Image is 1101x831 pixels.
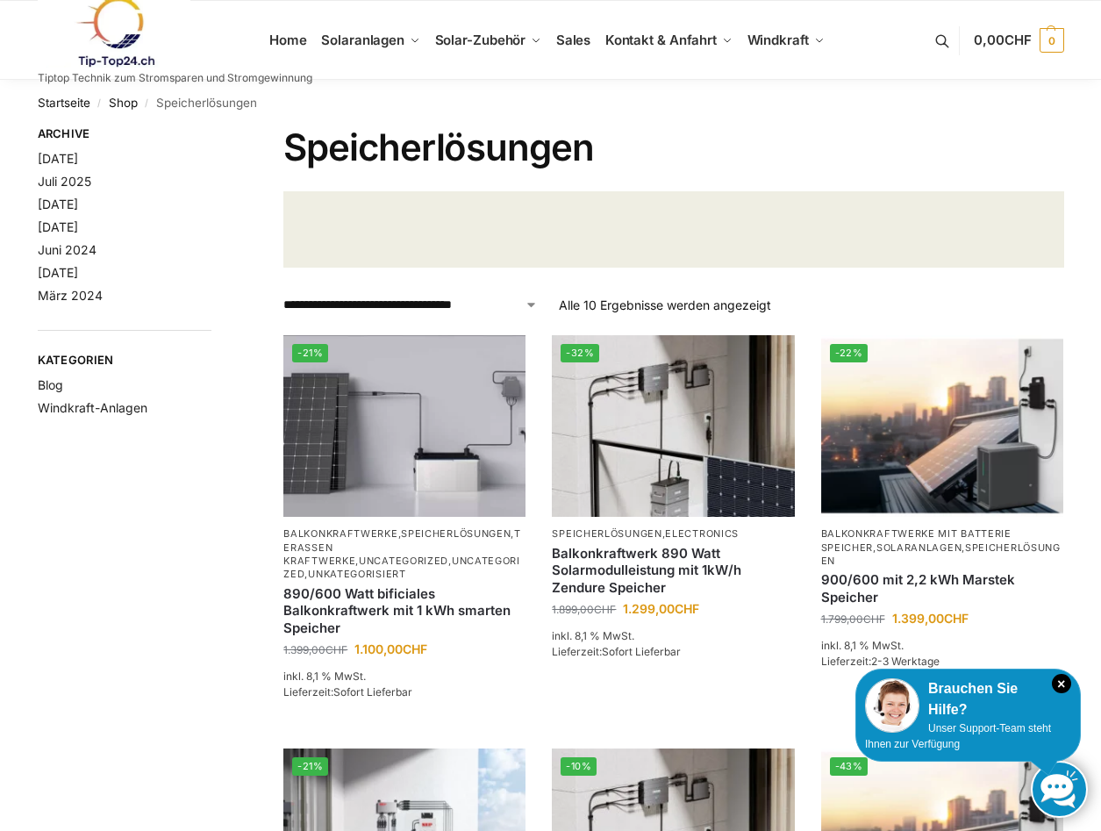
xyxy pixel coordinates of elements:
[38,288,103,303] a: März 2024
[283,527,521,567] a: Terassen Kraftwerke
[821,527,1063,568] p: , ,
[1040,28,1064,53] span: 0
[38,80,1064,125] nav: Breadcrumb
[427,1,548,80] a: Solar-Zubehör
[552,545,794,597] a: Balkonkraftwerk 890 Watt Solarmodulleistung mit 1kW/h Zendure Speicher
[821,571,1063,605] a: 900/600 mit 2,2 kWh Marstek Speicher
[283,296,538,314] select: Shop-Reihenfolge
[863,613,885,626] span: CHF
[283,335,525,517] img: ASE 1000 Batteriespeicher
[109,96,138,110] a: Shop
[552,335,794,517] a: -32%Balkonkraftwerk 890 Watt Solarmodulleistung mit 1kW/h Zendure Speicher
[283,527,525,582] p: , , , , ,
[38,174,91,189] a: Juli 2025
[38,400,147,415] a: Windkraft-Anlagen
[552,527,661,540] a: Speicherlösungen
[597,1,740,80] a: Kontakt & Anfahrt
[821,638,1063,654] p: inkl. 8,1 % MwSt.
[552,603,616,616] bdi: 1.899,00
[283,685,412,698] span: Lieferzeit:
[876,541,962,554] a: Solaranlagen
[865,722,1051,750] span: Unser Support-Team steht Ihnen zur Verfügung
[1052,674,1071,693] i: Schließen
[623,601,699,616] bdi: 1.299,00
[401,527,511,540] a: Speicherlösungen
[283,643,347,656] bdi: 1.399,00
[865,678,919,733] img: Customer service
[283,527,397,540] a: Balkonkraftwerke
[865,678,1071,720] div: Brauchen Sie Hilfe?
[552,335,794,517] img: Balkonkraftwerk 890 Watt Solarmodulleistung mit 1kW/h Zendure Speicher
[354,641,427,656] bdi: 1.100,00
[283,335,525,517] a: -21%ASE 1000 Batteriespeicher
[747,32,809,48] span: Windkraft
[821,541,1061,567] a: Speicherlösungen
[283,585,525,637] a: 890/600 Watt bificiales Balkonkraftwerk mit 1 kWh smarten Speicher
[821,335,1063,517] img: Balkonkraftwerk mit Marstek Speicher
[138,97,156,111] span: /
[283,125,1063,169] h1: Speicherlösungen
[892,611,969,626] bdi: 1.399,00
[594,603,616,616] span: CHF
[38,151,78,166] a: [DATE]
[38,96,90,110] a: Startseite
[321,32,404,48] span: Solaranlagen
[602,645,681,658] span: Sofort Lieferbar
[605,32,717,48] span: Kontakt & Anfahrt
[871,655,940,668] span: 2-3 Werktage
[552,527,794,541] p: ,
[333,685,412,698] span: Sofort Lieferbar
[435,32,526,48] span: Solar-Zubehör
[740,1,832,80] a: Windkraft
[90,97,109,111] span: /
[38,242,97,257] a: Juni 2024
[974,14,1063,67] a: 0,00CHF 0
[974,32,1031,48] span: 0,00
[38,265,78,280] a: [DATE]
[1004,32,1032,48] span: CHF
[944,611,969,626] span: CHF
[675,601,699,616] span: CHF
[211,126,222,146] button: Close filters
[403,641,427,656] span: CHF
[552,645,681,658] span: Lieferzeit:
[314,1,427,80] a: Solaranlagen
[548,1,597,80] a: Sales
[283,669,525,684] p: inkl. 8,1 % MwSt.
[359,555,448,567] a: Uncategorized
[38,377,63,392] a: Blog
[325,643,347,656] span: CHF
[821,613,885,626] bdi: 1.799,00
[38,352,212,369] span: Kategorien
[38,219,78,234] a: [DATE]
[665,527,739,540] a: Electronics
[38,197,78,211] a: [DATE]
[552,628,794,644] p: inkl. 8,1 % MwSt.
[308,568,406,580] a: Unkategorisiert
[559,296,771,314] p: Alle 10 Ergebnisse werden angezeigt
[821,527,1012,553] a: Balkonkraftwerke mit Batterie Speicher
[38,125,212,143] span: Archive
[38,73,312,83] p: Tiptop Technik zum Stromsparen und Stromgewinnung
[821,335,1063,517] a: -22%Balkonkraftwerk mit Marstek Speicher
[283,555,520,580] a: Uncategorized
[556,32,591,48] span: Sales
[821,655,940,668] span: Lieferzeit:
